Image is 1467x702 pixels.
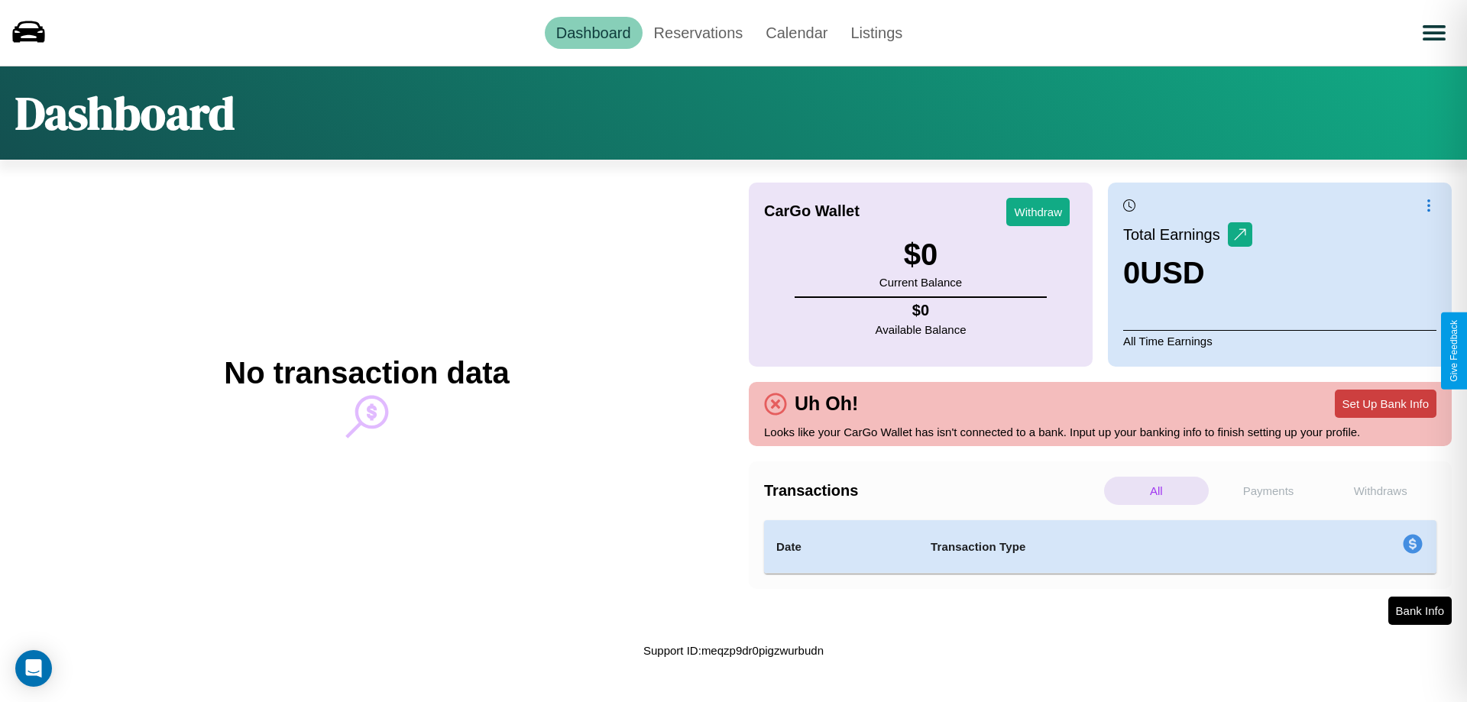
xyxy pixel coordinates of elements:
[1449,320,1459,382] div: Give Feedback
[1413,11,1456,54] button: Open menu
[876,319,967,340] p: Available Balance
[545,17,643,49] a: Dashboard
[15,82,235,144] h1: Dashboard
[1123,330,1436,351] p: All Time Earnings
[754,17,839,49] a: Calendar
[1388,597,1452,625] button: Bank Info
[643,640,824,661] p: Support ID: meqzp9dr0pigzwurbudn
[764,520,1436,574] table: simple table
[876,302,967,319] h4: $ 0
[1335,390,1436,418] button: Set Up Bank Info
[776,538,906,556] h4: Date
[1006,198,1070,226] button: Withdraw
[1123,256,1252,290] h3: 0 USD
[224,356,509,390] h2: No transaction data
[879,238,962,272] h3: $ 0
[764,202,860,220] h4: CarGo Wallet
[764,422,1436,442] p: Looks like your CarGo Wallet has isn't connected to a bank. Input up your banking info to finish ...
[764,482,1100,500] h4: Transactions
[1216,477,1321,505] p: Payments
[931,538,1278,556] h4: Transaction Type
[1328,477,1433,505] p: Withdraws
[643,17,755,49] a: Reservations
[1123,221,1228,248] p: Total Earnings
[839,17,914,49] a: Listings
[15,650,52,687] div: Open Intercom Messenger
[879,272,962,293] p: Current Balance
[1104,477,1209,505] p: All
[787,393,866,415] h4: Uh Oh!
